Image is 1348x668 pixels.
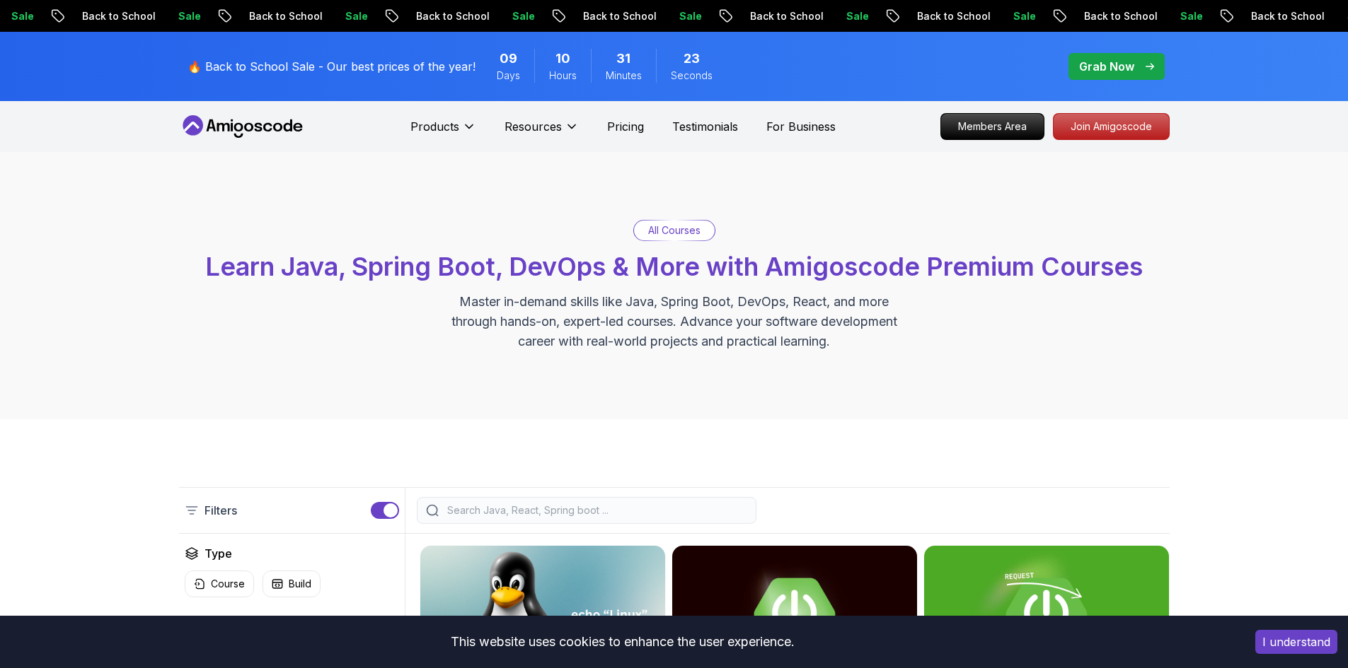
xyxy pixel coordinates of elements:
[505,118,562,135] p: Resources
[940,113,1044,140] a: Members Area
[437,292,912,351] p: Master in-demand skills like Java, Spring Boot, DevOps, React, and more through hands-on, expert-...
[188,58,476,75] p: 🔥 Back to School Sale - Our best prices of the year!
[410,118,476,146] button: Products
[672,118,738,135] a: Testimonials
[232,9,328,23] p: Back to School
[829,9,875,23] p: Sale
[1234,9,1330,23] p: Back to School
[733,9,829,23] p: Back to School
[161,9,207,23] p: Sale
[648,223,701,238] p: All Courses
[185,570,254,597] button: Course
[1053,113,1170,140] a: Join Amigoscode
[410,118,459,135] p: Products
[65,9,161,23] p: Back to School
[497,69,520,83] span: Days
[205,251,1143,282] span: Learn Java, Spring Boot, DevOps & More with Amigoscode Premium Courses
[500,49,517,69] span: 9 Days
[766,118,836,135] a: For Business
[444,503,747,517] input: Search Java, React, Spring boot ...
[616,49,630,69] span: 31 Minutes
[263,570,321,597] button: Build
[662,9,708,23] p: Sale
[607,118,644,135] a: Pricing
[684,49,700,69] span: 23 Seconds
[900,9,996,23] p: Back to School
[211,577,245,591] p: Course
[1067,9,1163,23] p: Back to School
[671,69,713,83] span: Seconds
[941,114,1044,139] p: Members Area
[555,49,570,69] span: 10 Hours
[204,545,232,562] h2: Type
[204,502,237,519] p: Filters
[996,9,1042,23] p: Sale
[1255,630,1337,654] button: Accept cookies
[505,118,579,146] button: Resources
[1054,114,1169,139] p: Join Amigoscode
[495,9,541,23] p: Sale
[1079,58,1134,75] p: Grab Now
[399,9,495,23] p: Back to School
[549,69,577,83] span: Hours
[1163,9,1209,23] p: Sale
[11,626,1234,657] div: This website uses cookies to enhance the user experience.
[566,9,662,23] p: Back to School
[289,577,311,591] p: Build
[606,69,642,83] span: Minutes
[328,9,374,23] p: Sale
